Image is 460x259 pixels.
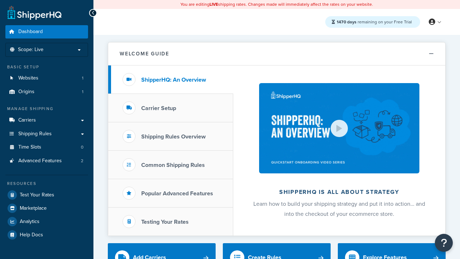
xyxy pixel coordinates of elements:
[5,85,88,99] li: Origins
[252,189,426,195] h2: ShipperHQ is all about strategy
[141,105,176,112] h3: Carrier Setup
[5,114,88,127] a: Carriers
[337,19,412,25] span: remaining on your Free Trial
[337,19,356,25] strong: 1470 days
[18,144,41,150] span: Time Slots
[20,219,40,225] span: Analytics
[18,89,34,95] span: Origins
[18,29,43,35] span: Dashboard
[18,117,36,123] span: Carriers
[5,154,88,168] a: Advanced Features2
[5,202,88,215] a: Marketplace
[18,131,52,137] span: Shipping Rules
[18,158,62,164] span: Advanced Features
[82,75,83,81] span: 1
[5,141,88,154] a: Time Slots0
[18,75,38,81] span: Websites
[18,47,43,53] span: Scope: Live
[81,158,83,164] span: 2
[5,85,88,99] a: Origins1
[5,188,88,201] a: Test Your Rates
[141,219,189,225] h3: Testing Your Rates
[5,154,88,168] li: Advanced Features
[141,190,213,197] h3: Popular Advanced Features
[5,181,88,187] div: Resources
[20,192,54,198] span: Test Your Rates
[141,133,206,140] h3: Shipping Rules Overview
[81,144,83,150] span: 0
[5,127,88,141] a: Shipping Rules
[5,141,88,154] li: Time Slots
[141,162,205,168] h3: Common Shipping Rules
[5,106,88,112] div: Manage Shipping
[5,228,88,241] a: Help Docs
[5,72,88,85] a: Websites1
[82,89,83,95] span: 1
[435,234,453,252] button: Open Resource Center
[120,51,169,56] h2: Welcome Guide
[5,25,88,38] a: Dashboard
[20,232,43,238] span: Help Docs
[5,72,88,85] li: Websites
[259,83,419,173] img: ShipperHQ is all about strategy
[5,215,88,228] a: Analytics
[253,200,425,218] span: Learn how to build your shipping strategy and put it into action… and into the checkout of your e...
[20,205,47,212] span: Marketplace
[210,1,218,8] b: LIVE
[5,64,88,70] div: Basic Setup
[108,42,445,65] button: Welcome Guide
[141,77,206,83] h3: ShipperHQ: An Overview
